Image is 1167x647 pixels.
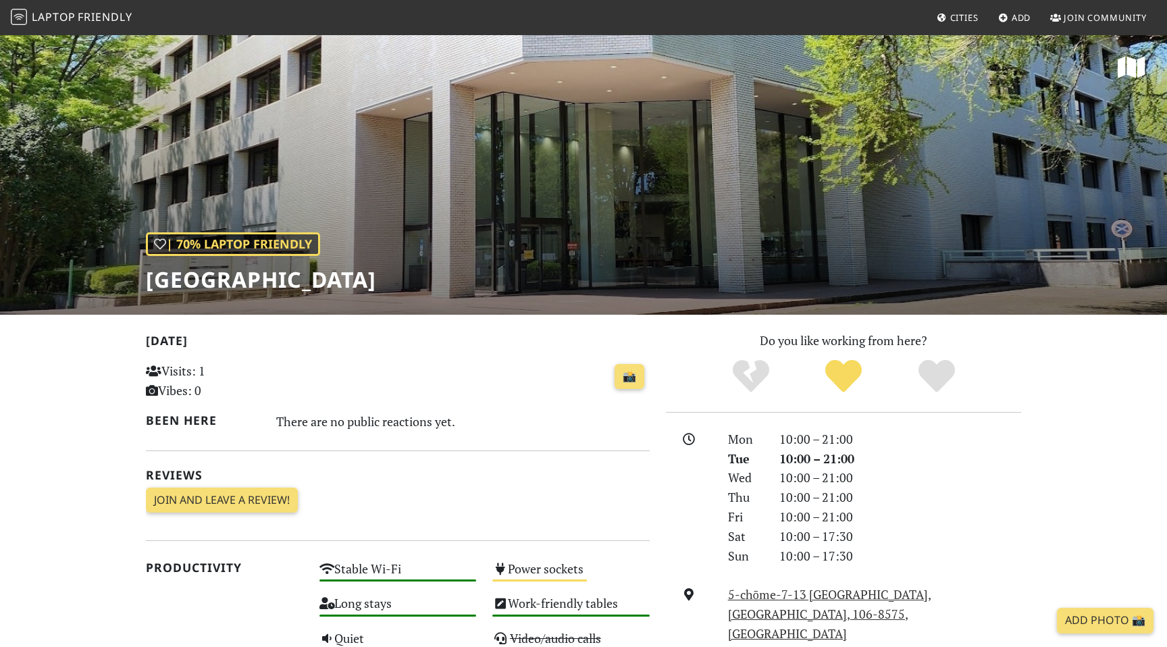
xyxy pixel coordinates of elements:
div: Power sockets [484,558,658,592]
h2: Productivity [146,561,303,575]
div: Sun [720,546,771,566]
span: Laptop [32,9,76,24]
div: 10:00 – 17:30 [771,546,1029,566]
span: Add [1012,11,1031,24]
img: LaptopFriendly [11,9,27,25]
a: Cities [931,5,984,30]
p: Visits: 1 Vibes: 0 [146,361,303,400]
a: 📸 [615,364,644,390]
h2: Been here [146,413,260,428]
div: There are no public reactions yet. [276,411,650,432]
div: Work-friendly tables [484,592,658,627]
div: 10:00 – 21:00 [771,449,1029,469]
a: Join and leave a review! [146,488,298,513]
div: No [704,358,798,395]
s: Video/audio calls [510,630,601,646]
p: Do you like working from here? [666,331,1021,351]
span: Cities [950,11,979,24]
div: Thu [720,488,771,507]
h2: [DATE] [146,334,650,353]
div: 10:00 – 21:00 [771,507,1029,527]
div: 10:00 – 17:30 [771,527,1029,546]
div: Wed [720,468,771,488]
div: Tue [720,449,771,469]
div: 10:00 – 21:00 [771,488,1029,507]
a: LaptopFriendly LaptopFriendly [11,6,132,30]
div: Mon [720,430,771,449]
a: Add Photo 📸 [1057,608,1153,633]
a: Add [993,5,1037,30]
a: Join Community [1045,5,1152,30]
div: Definitely! [890,358,983,395]
span: Friendly [78,9,132,24]
h2: Reviews [146,468,650,482]
div: Stable Wi-Fi [311,558,485,592]
a: 5-chōme-7-13 [GEOGRAPHIC_DATA], [GEOGRAPHIC_DATA], 106-8575, [GEOGRAPHIC_DATA] [728,586,931,642]
div: Long stays [311,592,485,627]
span: Join Community [1064,11,1147,24]
div: 10:00 – 21:00 [771,468,1029,488]
div: Fri [720,507,771,527]
h1: [GEOGRAPHIC_DATA] [146,267,376,292]
div: 10:00 – 21:00 [771,430,1029,449]
div: | 70% Laptop Friendly [146,232,320,256]
div: Sat [720,527,771,546]
div: Yes [797,358,890,395]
